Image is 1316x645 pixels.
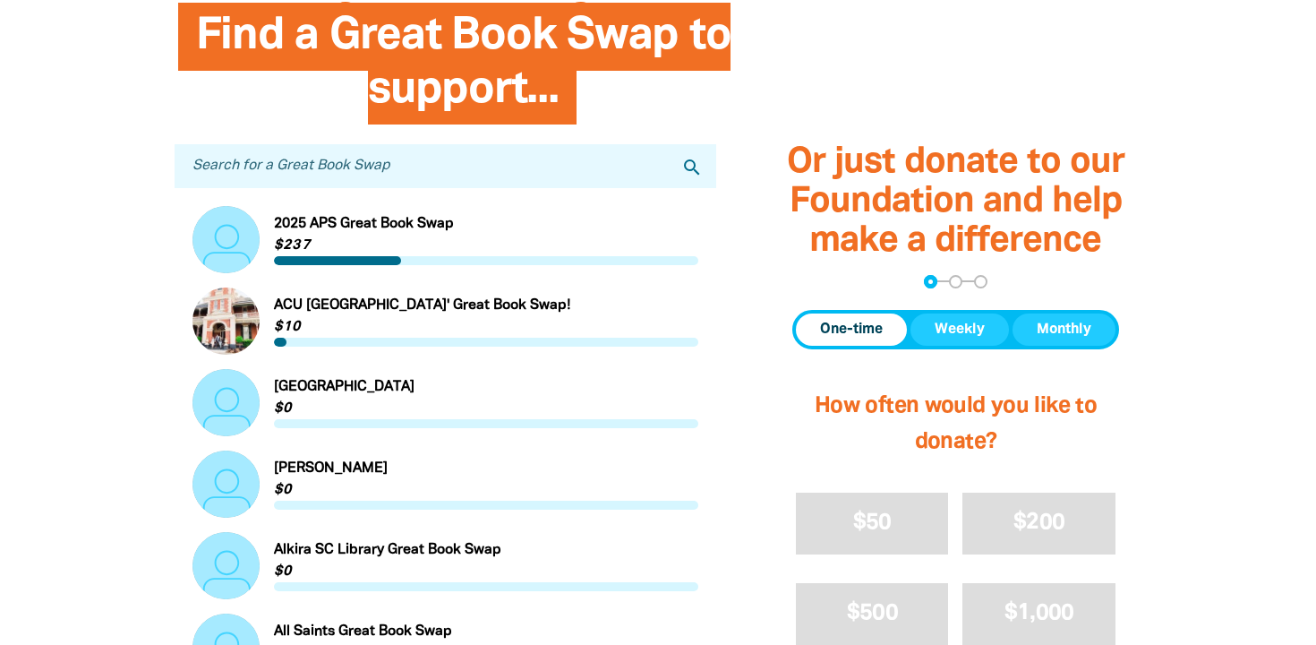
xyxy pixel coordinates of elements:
i: search [681,157,703,178]
div: Donation frequency [792,310,1119,349]
button: Navigate to step 1 of 3 to enter your donation amount [924,275,937,288]
button: Monthly [1013,314,1115,346]
h2: How often would you like to donate? [792,371,1119,478]
span: One-time [820,319,883,340]
button: $500 [796,583,949,645]
button: One-time [796,314,907,346]
span: Monthly [1037,319,1091,340]
button: Navigate to step 3 of 3 to enter your payment details [974,275,987,288]
span: Find a Great Book Swap to support... [196,16,731,125]
span: $200 [1013,512,1064,533]
button: Weekly [910,314,1009,346]
button: $50 [796,493,949,555]
span: Or just donate to our Foundation and help make a difference [787,147,1124,259]
span: $500 [847,603,898,623]
button: $200 [962,493,1115,555]
span: Weekly [935,319,985,340]
button: $1,000 [962,583,1115,645]
span: $50 [853,512,892,533]
button: Navigate to step 2 of 3 to enter your details [949,275,962,288]
span: $1,000 [1004,603,1074,623]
